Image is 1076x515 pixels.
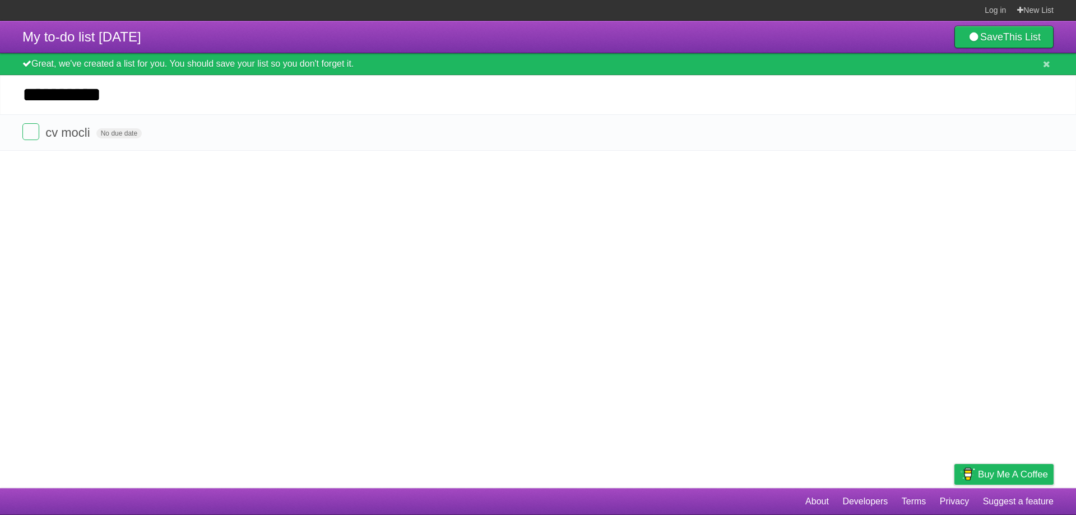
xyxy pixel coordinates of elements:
[902,491,926,512] a: Terms
[978,465,1048,484] span: Buy me a coffee
[96,128,142,138] span: No due date
[1003,31,1041,43] b: This List
[940,491,969,512] a: Privacy
[954,464,1054,485] a: Buy me a coffee
[842,491,888,512] a: Developers
[805,491,829,512] a: About
[22,29,141,44] span: My to-do list [DATE]
[45,126,92,140] span: cv mocli
[22,123,39,140] label: Done
[960,465,975,484] img: Buy me a coffee
[983,491,1054,512] a: Suggest a feature
[954,26,1054,48] a: SaveThis List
